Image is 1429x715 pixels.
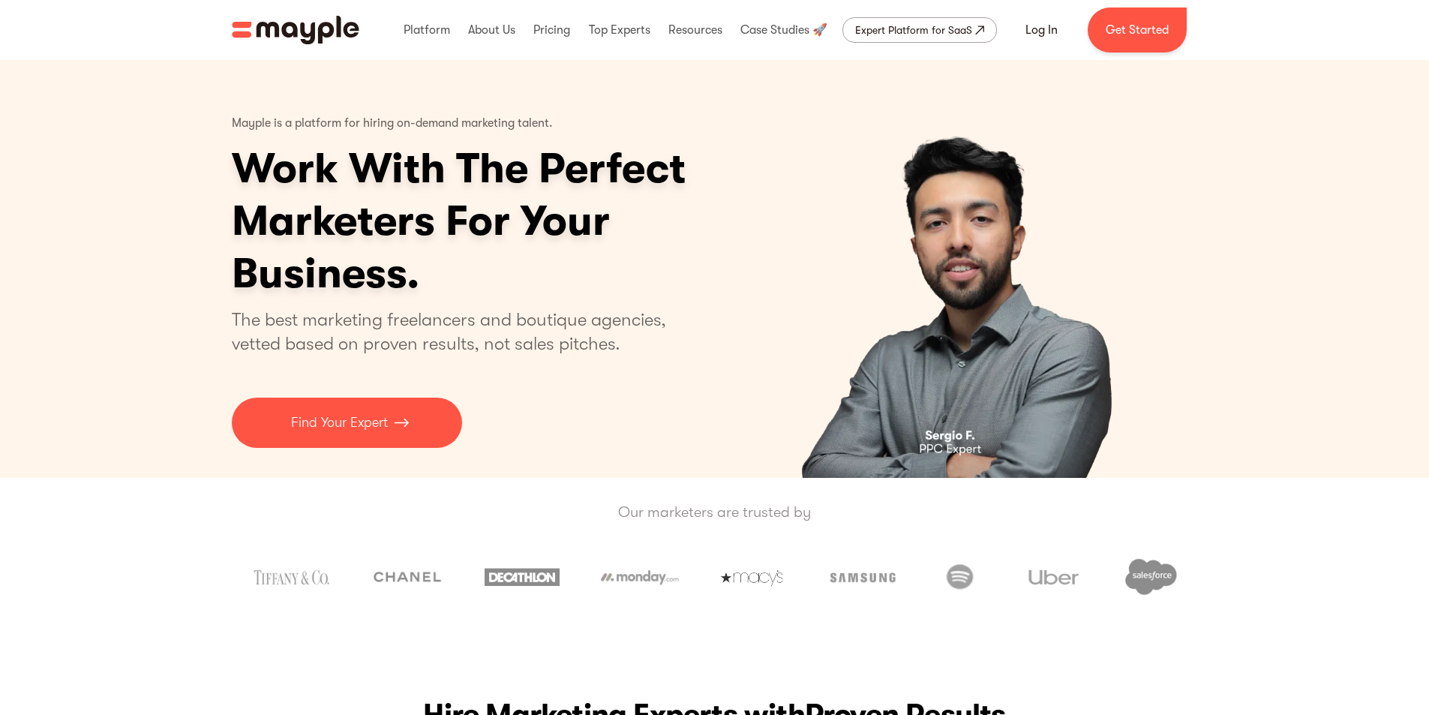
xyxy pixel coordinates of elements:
[1088,8,1187,53] a: Get Started
[665,6,726,54] div: Resources
[232,16,359,44] img: Mayple logo
[232,398,462,448] a: Find Your Expert
[585,6,654,54] div: Top Experts
[842,17,997,43] a: Expert Platform for SaaS
[232,308,684,356] p: The best marketing freelancers and boutique agencies, vetted based on proven results, not sales p...
[530,6,574,54] div: Pricing
[400,6,454,54] div: Platform
[1007,12,1076,48] a: Log In
[232,16,359,44] a: home
[291,413,388,433] p: Find Your Expert
[855,21,972,39] div: Expert Platform for SaaS
[232,105,553,143] p: Mayple is a platform for hiring on-demand marketing talent.
[729,60,1198,478] div: carousel
[464,6,519,54] div: About Us
[729,60,1198,478] div: 1 of 4
[232,143,802,300] h1: Work With The Perfect Marketers For Your Business.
